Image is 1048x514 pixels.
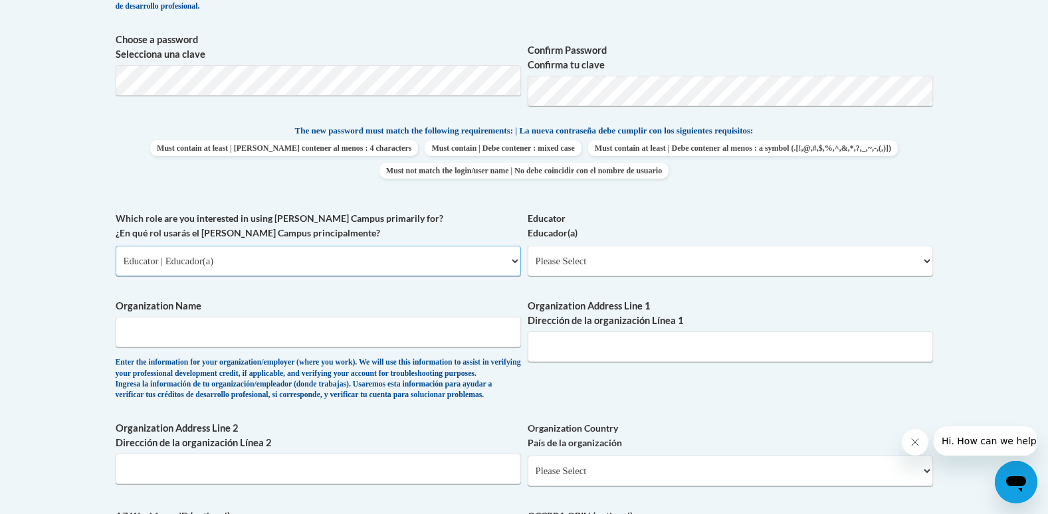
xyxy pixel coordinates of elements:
[116,299,521,313] label: Organization Name
[528,43,933,72] label: Confirm Password Confirma tu clave
[902,429,928,456] iframe: Close message
[528,331,933,362] input: Metadata input
[116,33,521,62] label: Choose a password Selecciona una clave
[934,426,1037,456] iframe: Message from company
[116,454,521,484] input: Metadata input
[295,125,754,137] span: The new password must match the following requirements: | La nueva contraseña debe cumplir con lo...
[588,140,898,156] span: Must contain at least | Debe contener al menos : a symbol (.[!,@,#,$,%,^,&,*,?,_,~,-,(,)])
[995,461,1037,503] iframe: Button to launch messaging window
[528,211,933,240] label: Educator Educador(a)
[528,421,933,450] label: Organization Country País de la organización
[116,317,521,347] input: Metadata input
[116,357,521,401] div: Enter the information for your organization/employer (where you work). We will use this informati...
[116,421,521,450] label: Organization Address Line 2 Dirección de la organización Línea 2
[528,299,933,328] label: Organization Address Line 1 Dirección de la organización Línea 1
[379,163,669,179] span: Must not match the login/user name | No debe coincidir con el nombre de usuario
[8,9,108,20] span: Hi. How can we help?
[150,140,418,156] span: Must contain at least | [PERSON_NAME] contener al menos : 4 characters
[425,140,581,156] span: Must contain | Debe contener : mixed case
[116,211,521,240] label: Which role are you interested in using [PERSON_NAME] Campus primarily for? ¿En qué rol usarás el ...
